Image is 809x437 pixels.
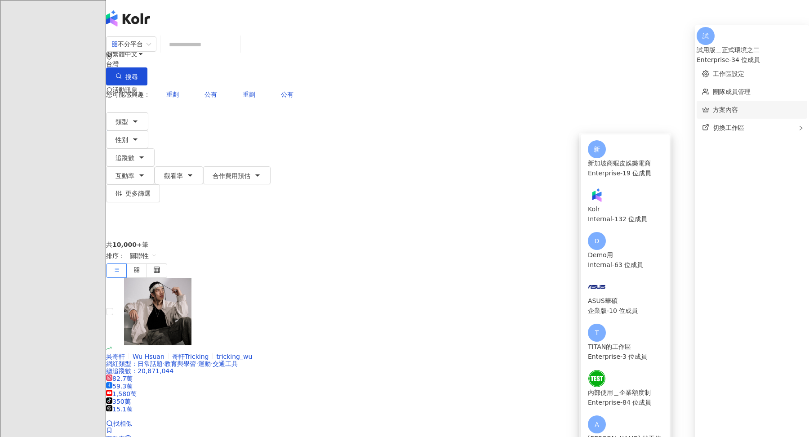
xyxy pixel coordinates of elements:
[697,55,807,65] div: Enterprise - 34 位成員
[588,306,662,316] div: 企業版 - 10 位成員
[106,367,809,375] div: 總追蹤數 ： 20,871,044
[106,390,137,397] span: 1,580萬
[106,383,133,390] span: 59.3萬
[113,420,132,427] span: 找相似
[588,158,662,168] div: 新加坡商蝦皮娛樂電商
[125,190,151,197] span: 更多篩選
[588,214,662,224] div: Internal - 132 位成員
[138,360,163,367] span: 日常話題
[204,91,217,98] span: 公有
[195,85,227,103] button: 公有
[697,45,807,55] div: 試用版＿正式環境之二
[702,31,709,41] span: 試
[106,67,147,85] button: 搜尋
[130,249,157,263] span: 關聯性
[133,353,164,360] span: Wu Hsuan
[106,241,809,248] div: 共 筆
[106,353,125,360] span: 吳奇軒
[203,166,271,184] button: 合作費用預估
[588,204,662,214] div: Kolr
[713,124,744,131] span: 切換工作區
[106,10,150,27] img: logo
[213,172,250,179] span: 合作費用預估
[588,397,662,407] div: Enterprise - 84 位成員
[111,41,118,47] span: appstore
[213,360,238,367] span: 交通工具
[112,86,138,94] span: 活動訊息
[106,148,155,166] button: 追蹤數
[172,353,209,360] span: 奇軒Tricking
[198,360,211,367] span: 運動
[106,91,150,98] span: 您可能感興趣：
[106,420,132,427] a: 找相似
[588,370,605,387] img: unnamed.png
[106,375,133,382] span: 82.7萬
[196,360,198,367] span: ·
[243,91,255,98] span: 重劃
[588,260,662,270] div: Internal - 63 位成員
[111,37,143,51] div: 不分平台
[106,54,112,60] span: environment
[588,296,662,306] div: ASUS華碩
[798,125,804,131] span: right
[155,166,203,184] button: 觀看率
[588,388,662,397] div: 內部使用＿企業額度制
[106,60,809,67] div: 台灣
[106,166,155,184] button: 互動率
[588,342,662,352] div: TITAN的工作區
[157,85,188,103] button: 重劃
[163,360,164,367] span: ·
[588,278,605,295] img: %E4%B8%8B%E8%BC%89.png
[106,130,148,148] button: 性別
[164,360,196,367] span: 教育與學習
[595,236,600,246] span: D
[106,398,131,405] span: 350萬
[713,70,744,77] a: 工作區設定
[281,91,293,98] span: 公有
[594,144,600,154] span: 新
[595,328,599,338] span: T
[106,248,809,263] div: 排序：
[713,106,738,113] a: 方案內容
[233,85,265,103] button: 重劃
[106,360,809,367] div: 網紅類型 ：
[713,88,751,95] a: 團隊成員管理
[588,168,662,178] div: Enterprise - 19 位成員
[588,250,662,260] div: Demo用
[106,112,148,130] button: 類型
[166,91,179,98] span: 重劃
[164,172,183,179] span: 觀看率
[106,184,160,202] button: 更多篩選
[588,352,662,361] div: Enterprise - 3 位成員
[116,118,128,125] span: 類型
[112,241,142,248] span: 10,000+
[216,353,252,360] span: tricking_wu
[595,419,599,429] span: A
[116,136,128,143] span: 性別
[271,85,303,103] button: 公有
[124,278,191,345] img: KOL Avatar
[211,360,213,367] span: ·
[116,172,134,179] span: 互動率
[116,154,134,161] span: 追蹤數
[125,73,138,80] span: 搜尋
[588,187,605,204] img: Kolr%20app%20icon%20%281%29.png
[106,406,133,413] span: 15.1萬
